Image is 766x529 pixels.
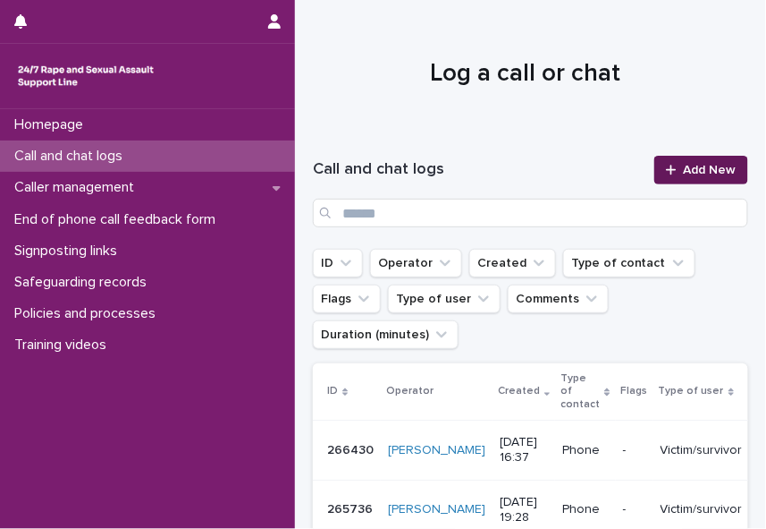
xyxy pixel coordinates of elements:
[7,211,230,228] p: End of phone call feedback form
[562,443,608,458] p: Phone
[7,337,121,354] p: Training videos
[623,502,646,517] p: -
[659,381,724,401] p: Type of user
[654,156,748,184] a: Add New
[623,443,646,458] p: -
[7,274,161,291] p: Safeguarding records
[661,502,743,517] p: Victim/survivor
[370,249,462,277] button: Operator
[327,439,377,458] p: 266430
[500,435,548,465] p: [DATE] 16:37
[327,381,338,401] p: ID
[388,285,501,313] button: Type of user
[388,502,485,517] a: [PERSON_NAME]
[7,148,137,165] p: Call and chat logs
[313,249,363,277] button: ID
[327,499,376,517] p: 265736
[684,164,737,176] span: Add New
[7,243,131,260] p: Signposting links
[560,369,600,414] p: Type of contact
[498,381,540,401] p: Created
[508,285,609,313] button: Comments
[500,495,548,525] p: [DATE] 19:28
[469,249,556,277] button: Created
[621,381,648,401] p: Flags
[7,305,170,322] p: Policies and processes
[313,285,381,313] button: Flags
[313,159,644,181] h1: Call and chat logs
[563,249,695,277] button: Type of contact
[313,57,737,90] h1: Log a call or chat
[7,116,97,133] p: Homepage
[14,58,157,94] img: rhQMoQhaT3yELyF149Cw
[661,443,743,458] p: Victim/survivor
[7,179,148,196] p: Caller management
[388,443,485,458] a: [PERSON_NAME]
[313,199,748,227] input: Search
[562,502,608,517] p: Phone
[386,381,434,401] p: Operator
[313,320,459,349] button: Duration (minutes)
